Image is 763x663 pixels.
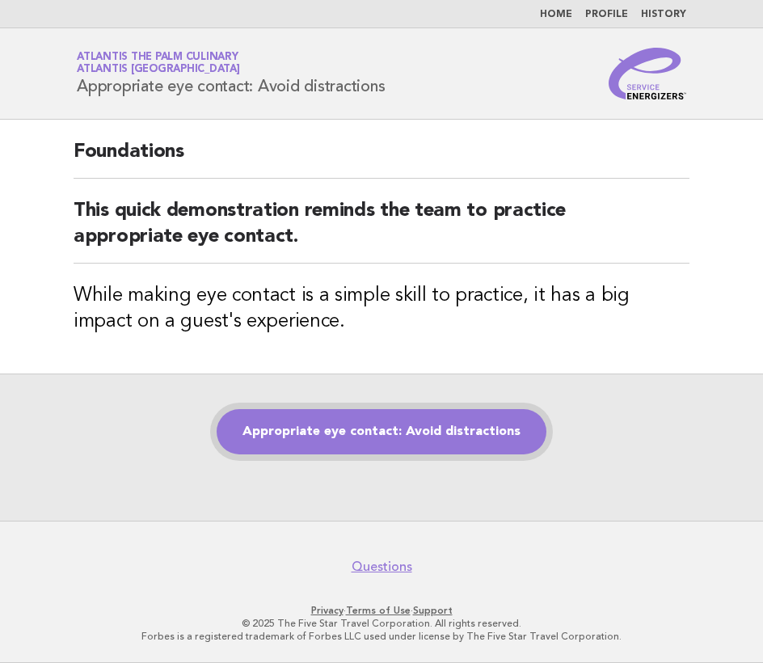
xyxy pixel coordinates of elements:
a: Privacy [311,605,344,616]
a: Support [413,605,453,616]
span: Atlantis [GEOGRAPHIC_DATA] [77,65,240,75]
a: Profile [585,10,628,19]
p: Forbes is a registered trademark of Forbes LLC used under license by The Five Star Travel Corpora... [23,630,740,643]
a: History [641,10,686,19]
img: Service Energizers [609,48,686,99]
a: Atlantis The Palm CulinaryAtlantis [GEOGRAPHIC_DATA] [77,52,240,74]
h3: While making eye contact is a simple skill to practice, it has a big impact on a guest's experience. [74,283,689,335]
h2: Foundations [74,139,689,179]
p: · · [23,604,740,617]
a: Questions [352,559,412,575]
p: © 2025 The Five Star Travel Corporation. All rights reserved. [23,617,740,630]
h2: This quick demonstration reminds the team to practice appropriate eye contact. [74,198,689,264]
a: Home [540,10,572,19]
a: Terms of Use [346,605,411,616]
h1: Appropriate eye contact: Avoid distractions [77,53,385,95]
a: Appropriate eye contact: Avoid distractions [217,409,546,454]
